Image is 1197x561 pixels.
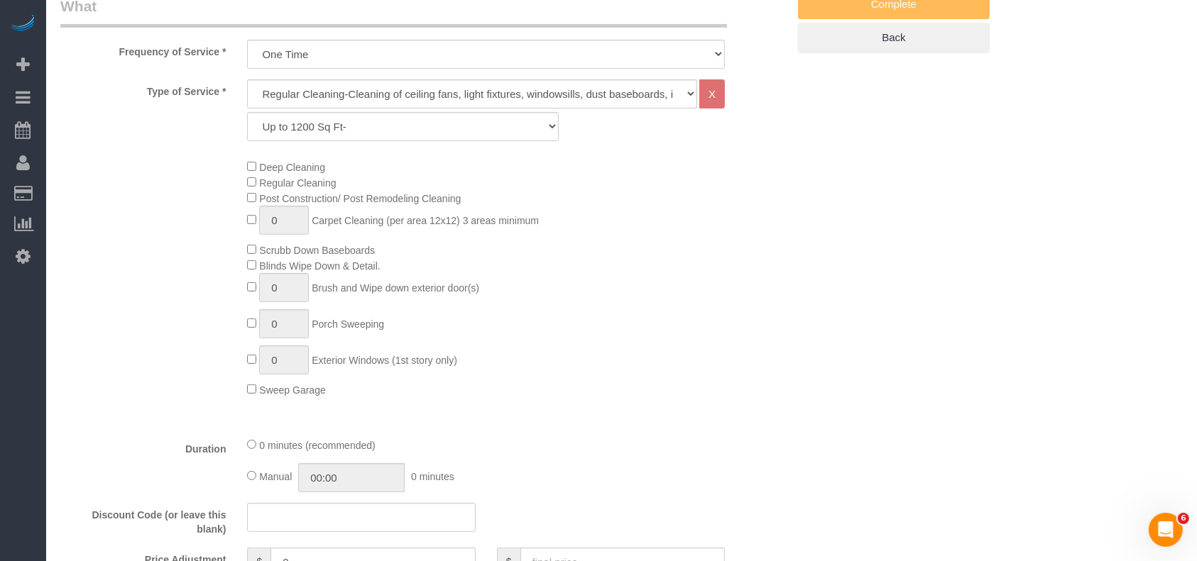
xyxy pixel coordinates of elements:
[50,79,236,99] label: Type of Service *
[50,437,236,456] label: Duration
[312,318,384,330] span: Porch Sweeping
[259,162,325,173] span: Deep Cleaning
[259,260,380,272] span: Blinds Wipe Down & Detail.
[259,440,375,451] span: 0 minutes (recommended)
[50,503,236,536] label: Discount Code (or leave this blank)
[312,355,457,366] span: Exterior Windows (1st story only)
[1178,513,1189,524] span: 6
[259,193,461,204] span: Post Construction/ Post Remodeling Cleaning
[259,177,336,189] span: Regular Cleaning
[798,23,990,52] a: Back
[259,384,325,396] span: Sweep Garage
[312,282,479,294] span: Brush and Wipe down exterior door(s)
[259,471,292,482] span: Manual
[1149,513,1183,547] iframe: Intercom live chat
[50,40,236,59] label: Frequency of Service *
[259,245,375,256] span: Scrubb Down Baseboards
[312,215,539,226] span: Carpet Cleaning (per area 12x12) 3 areas minimum
[9,14,37,34] img: Automaid Logo
[411,471,454,482] span: 0 minutes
